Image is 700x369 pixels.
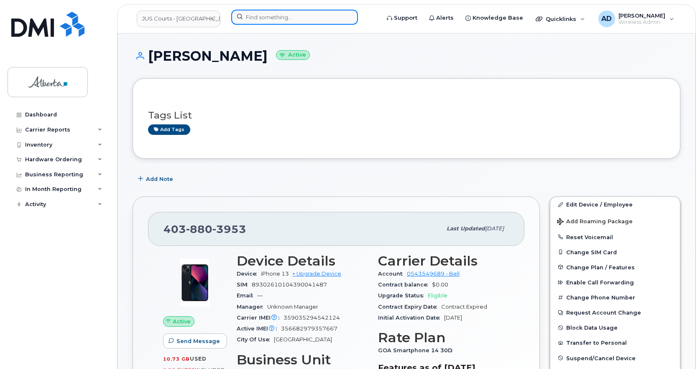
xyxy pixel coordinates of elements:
[550,335,680,350] button: Transfer to Personal
[237,271,261,277] span: Device
[237,325,281,332] span: Active IMEI
[378,347,457,354] span: GOA Smartphone 14 30D
[186,223,212,235] span: 880
[550,275,680,290] button: Enable Call Forwarding
[378,330,509,345] h3: Rate Plan
[550,260,680,275] button: Change Plan / Features
[378,304,441,310] span: Contract Expiry Date
[550,230,680,245] button: Reset Voicemail
[237,281,252,288] span: SIM
[148,124,190,135] a: Add tags
[133,171,180,186] button: Add Note
[252,281,327,288] span: 89302610104390041487
[447,225,485,232] span: Last updated
[566,279,634,286] span: Enable Call Forwarding
[292,271,341,277] a: + Upgrade Device
[566,355,636,361] span: Suspend/Cancel Device
[378,292,428,299] span: Upgrade Status
[378,271,407,277] span: Account
[378,281,432,288] span: Contract balance
[146,175,173,183] span: Add Note
[237,253,368,268] h3: Device Details
[428,292,447,299] span: Eligible
[550,290,680,305] button: Change Phone Number
[557,218,633,226] span: Add Roaming Package
[550,305,680,320] button: Request Account Change
[432,281,448,288] span: $0.00
[237,315,284,321] span: Carrier IMEI
[133,49,680,63] h1: [PERSON_NAME]
[164,223,246,235] span: 403
[163,333,227,348] button: Send Message
[378,315,444,321] span: Initial Activation Date
[550,245,680,260] button: Change SIM Card
[550,212,680,230] button: Add Roaming Package
[212,223,246,235] span: 3953
[485,225,504,232] span: [DATE]
[284,315,340,321] span: 359035294542124
[237,292,257,299] span: Email
[407,271,460,277] a: 0543549689 - Bell
[148,110,665,121] h3: Tags List
[163,356,190,362] span: 10.73 GB
[267,304,318,310] span: Unknown Manager
[566,264,635,270] span: Change Plan / Features
[378,253,509,268] h3: Carrier Details
[170,258,220,308] img: image20231002-3703462-1ig824h.jpeg
[237,304,267,310] span: Manager
[444,315,462,321] span: [DATE]
[176,337,220,345] span: Send Message
[550,197,680,212] a: Edit Device / Employee
[237,336,274,343] span: City Of Use
[281,325,337,332] span: 356682979357667
[190,356,207,362] span: used
[441,304,487,310] span: Contract Expired
[550,351,680,366] button: Suspend/Cancel Device
[276,50,310,60] small: Active
[550,320,680,335] button: Block Data Usage
[261,271,289,277] span: iPhone 13
[257,292,263,299] span: —
[274,336,332,343] span: [GEOGRAPHIC_DATA]
[237,352,368,367] h3: Business Unit
[173,317,191,325] span: Active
